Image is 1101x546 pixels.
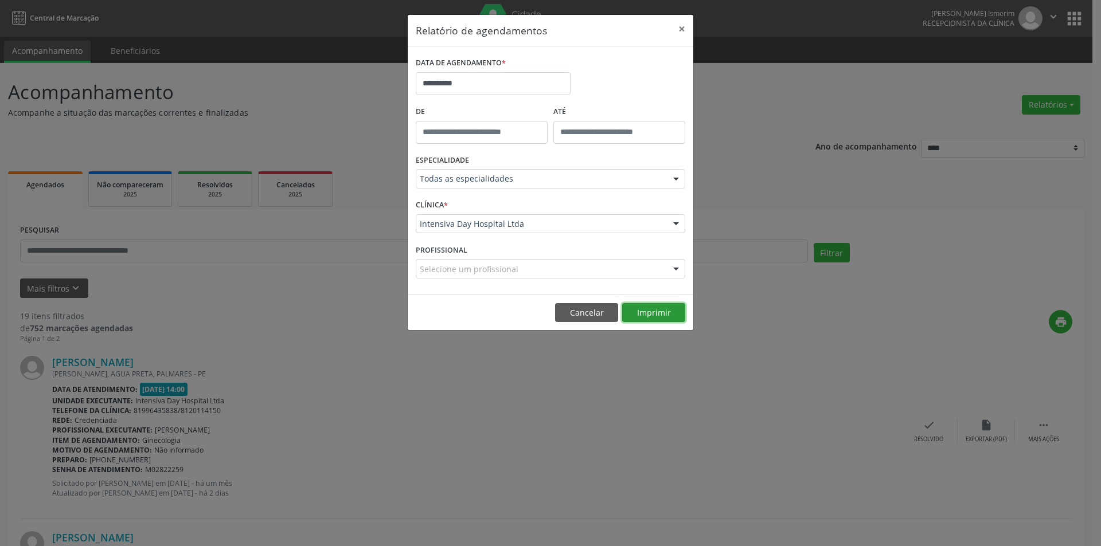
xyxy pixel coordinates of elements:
label: ATÉ [553,103,685,121]
span: Intensiva Day Hospital Ltda [420,218,662,230]
h5: Relatório de agendamentos [416,23,547,38]
span: Selecione um profissional [420,263,518,275]
label: PROFISSIONAL [416,241,467,259]
button: Close [670,15,693,43]
label: DATA DE AGENDAMENTO [416,54,506,72]
button: Imprimir [622,303,685,323]
span: Todas as especialidades [420,173,662,184]
button: Cancelar [555,303,618,323]
label: De [416,103,548,121]
label: CLÍNICA [416,197,448,214]
label: ESPECIALIDADE [416,152,469,170]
